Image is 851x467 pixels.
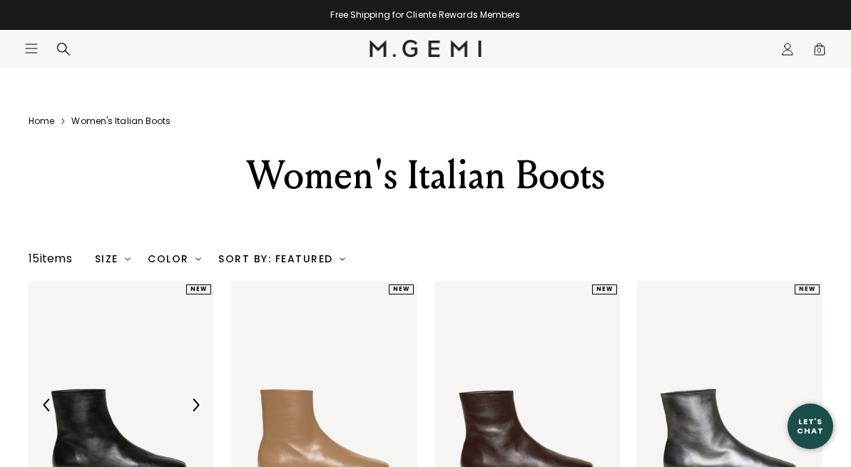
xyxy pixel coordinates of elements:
[189,399,202,411] img: Next Arrow
[71,116,170,127] a: Women's italian boots
[340,256,345,262] img: chevron-down.svg
[218,253,345,265] div: Sort By: Featured
[29,250,72,267] div: 15 items
[195,256,201,262] img: chevron-down.svg
[389,284,414,294] div: NEW
[29,116,54,127] a: Home
[41,399,53,411] img: Previous Arrow
[24,41,39,56] button: Open site menu
[95,253,131,265] div: Size
[795,284,820,294] div: NEW
[148,253,201,265] div: Color
[592,284,617,294] div: NEW
[370,40,481,57] img: M.Gemi
[186,284,211,294] div: NEW
[788,417,833,435] div: Let's Chat
[161,150,691,201] div: Women's Italian Boots
[812,45,827,59] span: 0
[125,256,131,262] img: chevron-down.svg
